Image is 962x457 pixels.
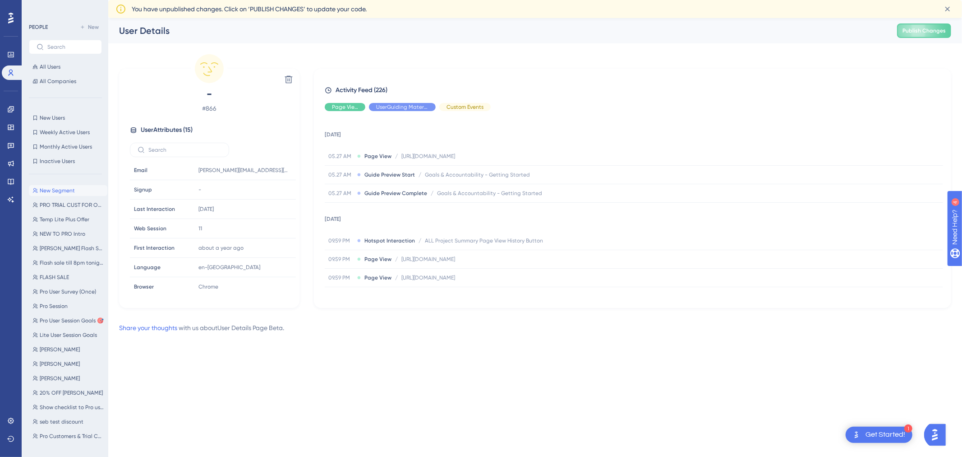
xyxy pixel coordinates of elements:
span: [PERSON_NAME] [40,346,80,353]
div: 4 [62,5,65,12]
span: Goals & Accountability - Getting Started [437,190,542,197]
span: - [130,87,289,101]
button: Temp Lite Plus Offer [29,214,107,225]
span: Pro Customers & Trial Customers [40,433,104,440]
div: User Details [119,24,875,37]
span: New [88,23,99,31]
span: Email [134,167,147,174]
button: 20% OFF [PERSON_NAME] [29,387,107,398]
button: Lite User Session Goals [29,330,107,340]
span: Signup [134,186,152,193]
span: [PERSON_NAME] [40,375,80,382]
span: 11 [198,225,202,232]
span: Inactive Users [40,158,75,165]
span: en-[GEOGRAPHIC_DATA] [198,264,260,271]
button: Show checklist to Pro users [29,402,107,413]
span: 20% OFF [PERSON_NAME] [40,389,103,396]
span: Activity Feed (226) [336,85,387,96]
span: Pro User Survey (Once) [40,288,96,295]
span: / [395,153,398,160]
span: All Companies [40,78,76,85]
span: [URL][DOMAIN_NAME] [401,256,455,263]
span: 05.27 AM [328,171,354,178]
span: Pro User Session Goals 🎯 [40,317,104,324]
span: Last Interaction [134,205,175,213]
button: Weekly Active Users [29,127,102,138]
span: Weekly Active Users [40,129,90,136]
input: Search [148,147,221,153]
span: Publish Changes [902,27,946,34]
span: Page View [332,103,358,111]
button: New Segment [29,185,107,196]
button: Publish Changes [897,23,951,38]
button: All Companies [29,76,102,87]
button: New Users [29,112,102,123]
span: Language [134,264,161,271]
span: Monthly Active Users [40,143,92,150]
span: [URL][DOMAIN_NAME] [401,153,455,160]
span: 09.59 PM [328,274,354,281]
span: Flash sale till 8pm tonight [40,259,104,266]
a: Share your thoughts [119,324,177,331]
span: seb test discount [40,418,83,425]
span: Page View [364,293,391,300]
div: Open Get Started! checklist, remaining modules: 1 [846,427,912,443]
span: ALL Project Summary Page View History Button [425,237,543,244]
span: 09.58 PM [328,293,354,300]
iframe: UserGuiding AI Assistant Launcher [924,421,951,448]
div: PEOPLE [29,23,48,31]
button: Pro Customers & Trial Customers [29,431,107,442]
span: - [198,186,201,193]
span: New Segment [40,187,75,194]
button: Pro User Survey (Once) [29,286,107,297]
span: 05.27 AM [328,153,354,160]
div: Get Started! [865,430,905,440]
span: / [395,293,398,300]
span: User Attributes ( 15 ) [141,125,193,135]
time: [DATE] [198,206,214,212]
span: Custom Events [446,103,483,111]
button: Flash sale till 8pm tonight [29,257,107,268]
span: / [431,190,433,197]
span: Page View [364,256,391,263]
button: PRO TRIAL CUST FOR OFFER [PERSON_NAME] [29,200,107,210]
td: [DATE] [325,118,943,147]
span: Lite User Session Goals [40,331,97,339]
div: 1 [904,424,912,433]
button: Monthly Active Users [29,141,102,152]
span: [URL][DOMAIN_NAME] [401,293,455,300]
span: / [419,237,421,244]
span: [URL][DOMAIN_NAME] [401,274,455,281]
span: [PERSON_NAME][EMAIL_ADDRESS][DOMAIN_NAME] [198,167,289,174]
span: Goals & Accountability - Getting Started [425,171,530,178]
td: [DATE] [325,203,943,232]
button: Pro Session [29,301,107,312]
span: Hotspot Interaction [364,237,415,244]
div: with us about User Details Page Beta . [119,322,284,333]
img: launcher-image-alternative-text [851,429,862,440]
button: Pro User Session Goals 🎯 [29,315,107,326]
span: UserGuiding Material [376,103,428,111]
span: 09.59 PM [328,256,354,263]
span: PRO TRIAL CUST FOR OFFER [PERSON_NAME] [40,201,104,209]
span: New Users [40,114,65,121]
span: Pro Session [40,303,68,310]
span: 05.27 AM [328,190,354,197]
span: [PERSON_NAME] Flash Sale [40,245,104,252]
button: [PERSON_NAME] [29,344,107,355]
button: [PERSON_NAME] [29,373,107,384]
span: FLASH SALE [40,274,69,281]
button: [PERSON_NAME] Flash Sale [29,243,107,254]
button: seb test discount [29,416,107,427]
span: Show checklist to Pro users [40,404,104,411]
input: Search [47,44,94,50]
button: Inactive Users [29,156,102,167]
span: Guide Preview Complete [364,190,427,197]
span: # 866 [130,103,289,114]
span: 09.59 PM [328,237,354,244]
span: All Users [40,63,60,70]
span: Web Session [134,225,166,232]
button: New [77,22,102,33]
span: Chrome [198,283,218,290]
